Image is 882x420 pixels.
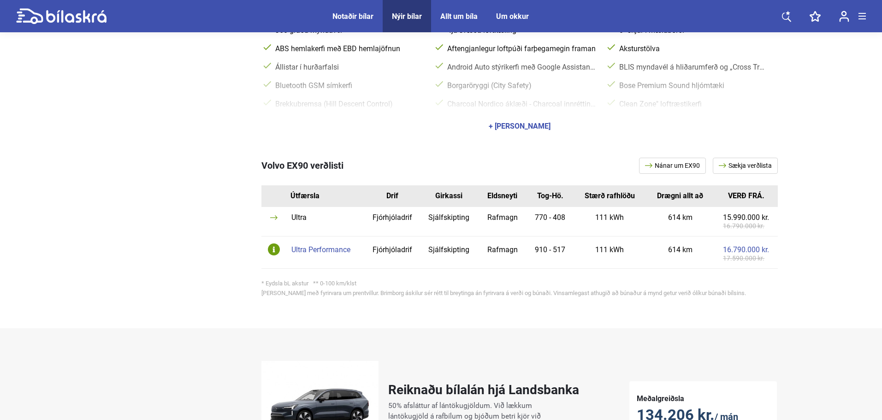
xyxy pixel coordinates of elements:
div: Eldsneyti [484,192,520,200]
a: 16.790.000 kr.17.590.000 kr. [723,246,769,261]
a: Um okkur [496,12,529,21]
div: * Eydsla bL akstur [261,280,778,286]
h2: Reiknaðu bílalán hjá Landsbanka [388,382,579,397]
a: Sækja verðlista [713,158,778,174]
a: Allt um bíla [440,12,478,21]
div: Drægni allt að [653,192,707,200]
div: + [PERSON_NAME] [489,123,551,130]
span: 16.790.000 kr. [723,223,769,229]
div: Útfærsla [290,192,365,200]
span: ** 0-100 km/klst [313,280,356,287]
td: 614 km [646,236,714,268]
div: Ultra [291,214,360,221]
th: Id [261,185,287,207]
img: user-login.svg [839,11,849,22]
td: 111 kWh [573,207,646,236]
div: Ultra Performance [291,246,360,254]
span: Volvo EX90 verðlisti [261,160,343,171]
img: arrow.svg [645,163,655,168]
img: info-icon.svg [268,243,280,255]
td: Fjórhjóladrif [364,207,420,236]
td: 614 km [646,207,714,236]
td: Rafmagn [477,236,527,268]
div: Tog-Hö. [534,192,566,200]
img: arrow.svg [719,163,728,168]
div: Girkassi [427,192,470,200]
span: 16.790.000 kr. [723,245,769,254]
span: 17.590.000 kr. [723,255,769,261]
a: 15.990.000 kr.16.790.000 kr. [723,214,769,229]
td: Sjálfskipting [420,236,477,268]
td: 770 - 408 [527,207,573,236]
td: Fjórhjóladrif [364,236,420,268]
td: 910 - 517 [527,236,573,268]
a: Notaðir bílar [332,12,373,21]
div: [PERSON_NAME] með fyrirvara um prentvillur. Brimborg áskilur sér rétt til breytinga án fyrirvara ... [261,290,778,296]
img: arrow.svg [270,215,278,220]
div: Stærð rafhlöðu [580,192,639,200]
div: VERÐ FRÁ. [722,192,771,200]
td: Sjálfskipting [420,207,477,236]
span: 15.990.000 kr. [723,213,769,222]
a: Nánar um EX90 [639,158,706,174]
div: Drif [371,192,413,200]
td: Rafmagn [477,207,527,236]
a: Nýir bílar [392,12,422,21]
h5: Meðalgreiðsla [637,394,770,403]
td: 111 kWh [573,236,646,268]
